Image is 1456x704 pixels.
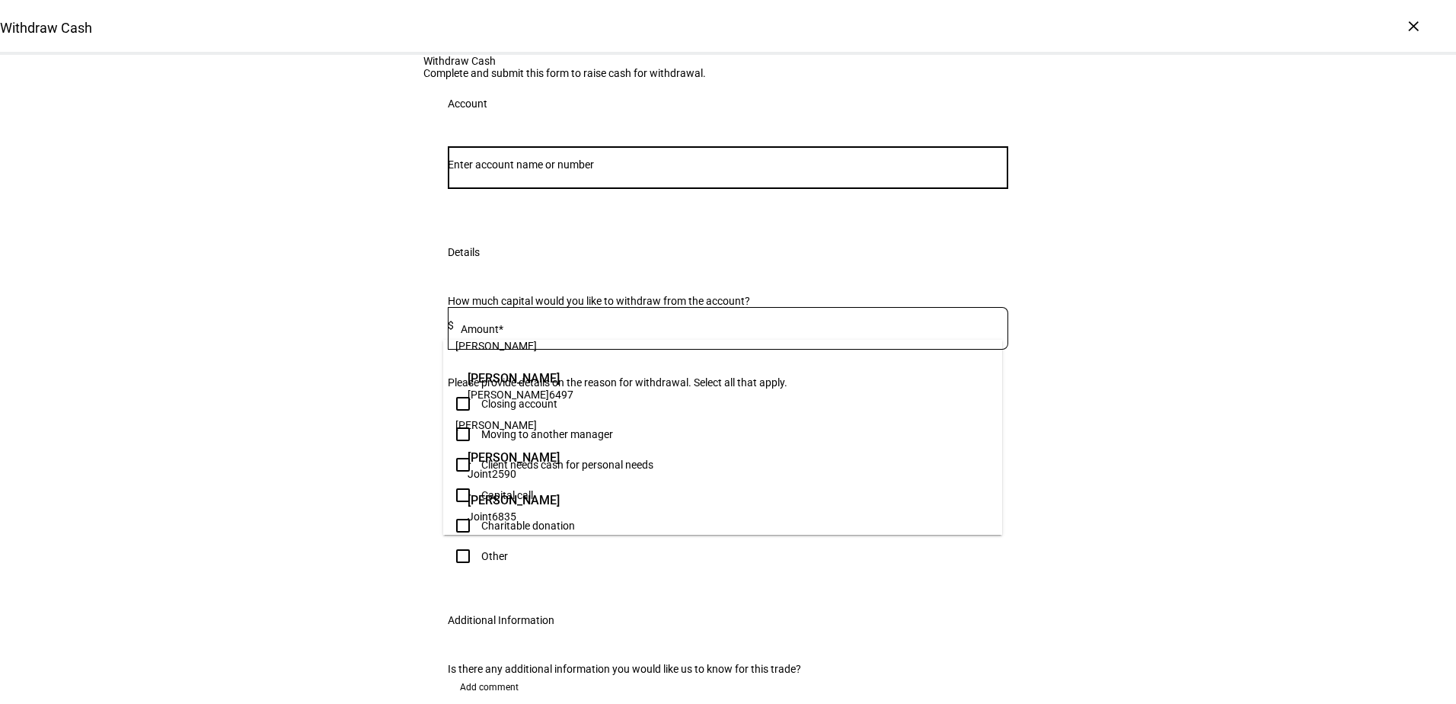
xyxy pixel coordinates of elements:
input: Number [448,158,1008,171]
div: Charles S London [464,445,564,485]
div: Barbara S Harrison [464,366,577,405]
button: Add comment [448,675,531,699]
span: Joint [468,468,492,480]
span: 6497 [549,389,573,401]
div: Complete and submit this form to raise cash for withdrawal. [423,67,1033,79]
span: [PERSON_NAME] [455,340,537,352]
span: [PERSON_NAME] [468,449,560,466]
mat-label: Amount* [461,323,503,335]
div: How much capital would you like to withdraw from the account? [448,295,1008,307]
div: Is there any additional information you would like us to know for this trade? [448,663,1008,675]
span: Joint [468,510,492,523]
span: [PERSON_NAME] [468,370,573,387]
span: [PERSON_NAME] [455,419,537,431]
div: Details [448,246,480,258]
div: × [1401,14,1426,38]
span: [PERSON_NAME] [468,491,560,509]
div: Additional Information [448,614,554,626]
span: 2590 [492,468,516,480]
span: 6835 [492,510,516,523]
span: [PERSON_NAME] [468,389,549,401]
div: Other [481,550,508,562]
span: Add comment [460,675,519,699]
div: Withdraw Cash [423,55,1033,67]
div: Account [448,98,487,110]
div: Charles S London [464,488,564,527]
span: $ [448,319,454,331]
